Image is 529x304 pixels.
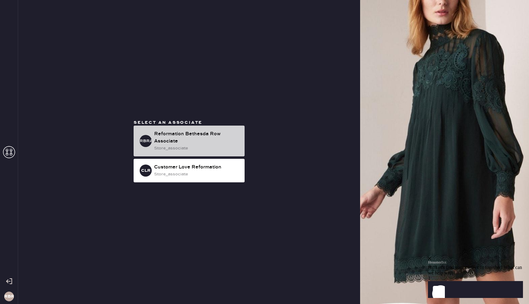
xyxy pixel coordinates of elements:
[154,164,240,171] div: Customer Love Reformation
[134,120,202,125] span: Select an associate
[140,139,152,143] h3: RBRA
[4,294,14,299] h3: RBR
[154,171,240,178] div: store_associate
[428,220,527,303] iframe: Front Chat
[141,168,150,173] h3: CLR
[154,145,240,152] div: store_associate
[154,130,240,145] div: Reformation Bethesda Row Associate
